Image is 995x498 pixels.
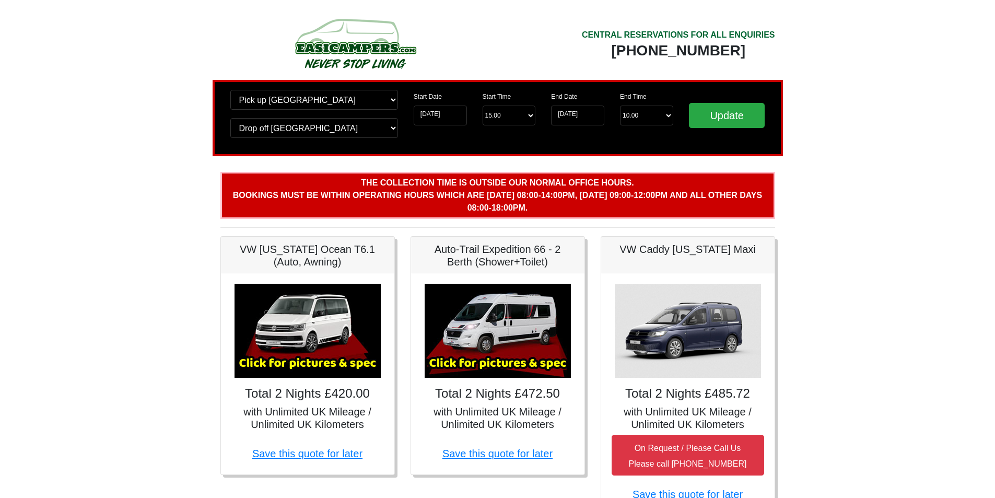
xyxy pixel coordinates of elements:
label: Start Time [483,92,511,101]
b: The collection time is outside our normal office hours. Bookings must be within operating hours w... [233,178,762,212]
small: On Request / Please Call Us Please call [PHONE_NUMBER] [629,444,747,468]
h5: with Unlimited UK Mileage / Unlimited UK Kilometers [612,406,764,431]
div: CENTRAL RESERVATIONS FOR ALL ENQUIRIES [582,29,775,41]
label: End Time [620,92,647,101]
label: Start Date [414,92,442,101]
input: Start Date [414,106,467,125]
a: Save this quote for later [252,448,362,459]
h4: Total 2 Nights £420.00 [231,386,384,401]
input: Return Date [551,106,604,125]
img: VW California Ocean T6.1 (Auto, Awning) [235,284,381,378]
input: Update [689,103,765,128]
a: Save this quote for later [442,448,553,459]
label: End Date [551,92,577,101]
h5: with Unlimited UK Mileage / Unlimited UK Kilometers [422,406,574,431]
h4: Total 2 Nights £472.50 [422,386,574,401]
h5: VW Caddy [US_STATE] Maxi [612,243,764,256]
h5: Auto-Trail Expedition 66 - 2 Berth (Shower+Toilet) [422,243,574,268]
h5: with Unlimited UK Mileage / Unlimited UK Kilometers [231,406,384,431]
button: On Request / Please Call UsPlease call [PHONE_NUMBER] [612,435,764,476]
img: campers-checkout-logo.png [256,15,454,72]
h4: Total 2 Nights £485.72 [612,386,764,401]
div: [PHONE_NUMBER] [582,41,775,60]
img: VW Caddy California Maxi [615,284,761,378]
img: Auto-Trail Expedition 66 - 2 Berth (Shower+Toilet) [425,284,571,378]
h5: VW [US_STATE] Ocean T6.1 (Auto, Awning) [231,243,384,268]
